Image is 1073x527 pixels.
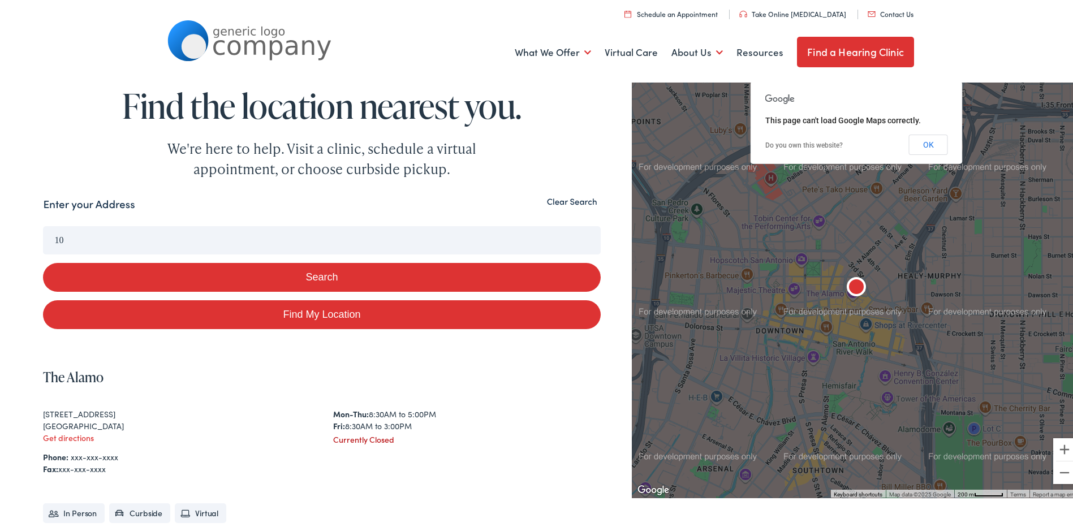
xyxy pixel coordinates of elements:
[43,261,600,290] button: Search
[624,7,718,16] a: Schedule an Appointment
[544,194,601,205] button: Clear Search
[43,194,135,210] label: Enter your Address
[43,224,600,252] input: Enter your address or zip code
[43,501,105,521] li: In Person
[736,29,783,71] a: Resources
[605,29,658,71] a: Virtual Care
[43,365,104,384] a: The Alamo
[43,85,600,122] h1: Find the location nearest you.
[954,487,1007,495] button: Map Scale: 200 m per 48 pixels
[834,489,882,496] button: Keyboard shortcuts
[868,7,913,16] a: Contact Us
[635,481,672,495] a: Open this area in Google Maps (opens a new window)
[175,501,226,521] li: Virtual
[141,136,503,177] div: We're here to help. Visit a clinic, schedule a virtual appointment, or choose curbside pickup.
[1010,489,1026,495] a: Terms (opens in new tab)
[333,406,601,430] div: 8:30AM to 5:00PM 8:30AM to 3:00PM
[635,481,672,495] img: Google
[43,430,94,441] a: Get directions
[739,7,846,16] a: Take Online [MEDICAL_DATA]
[43,461,600,473] div: xxx-xxx-xxxx
[71,449,118,460] a: xxx-xxx-xxxx
[43,406,311,418] div: [STREET_ADDRESS]
[43,418,311,430] div: [GEOGRAPHIC_DATA]
[624,8,631,15] img: utility icon
[515,29,591,71] a: What We Offer
[333,418,345,429] strong: Fri:
[868,9,876,15] img: utility icon
[43,461,58,472] strong: Fax:
[797,34,914,65] a: Find a Hearing Clinic
[765,139,843,147] a: Do you own this website?
[671,29,723,71] a: About Us
[43,298,600,327] a: Find My Location
[909,132,948,153] button: OK
[739,8,747,15] img: utility icon
[958,489,974,495] span: 200 m
[333,406,369,417] strong: Mon-Thu:
[889,489,951,495] span: Map data ©2025 Google
[43,449,68,460] strong: Phone:
[333,431,601,443] div: Currently Closed
[109,501,170,521] li: Curbside
[765,114,921,123] span: This page can't load Google Maps correctly.
[843,273,870,300] div: The Alamo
